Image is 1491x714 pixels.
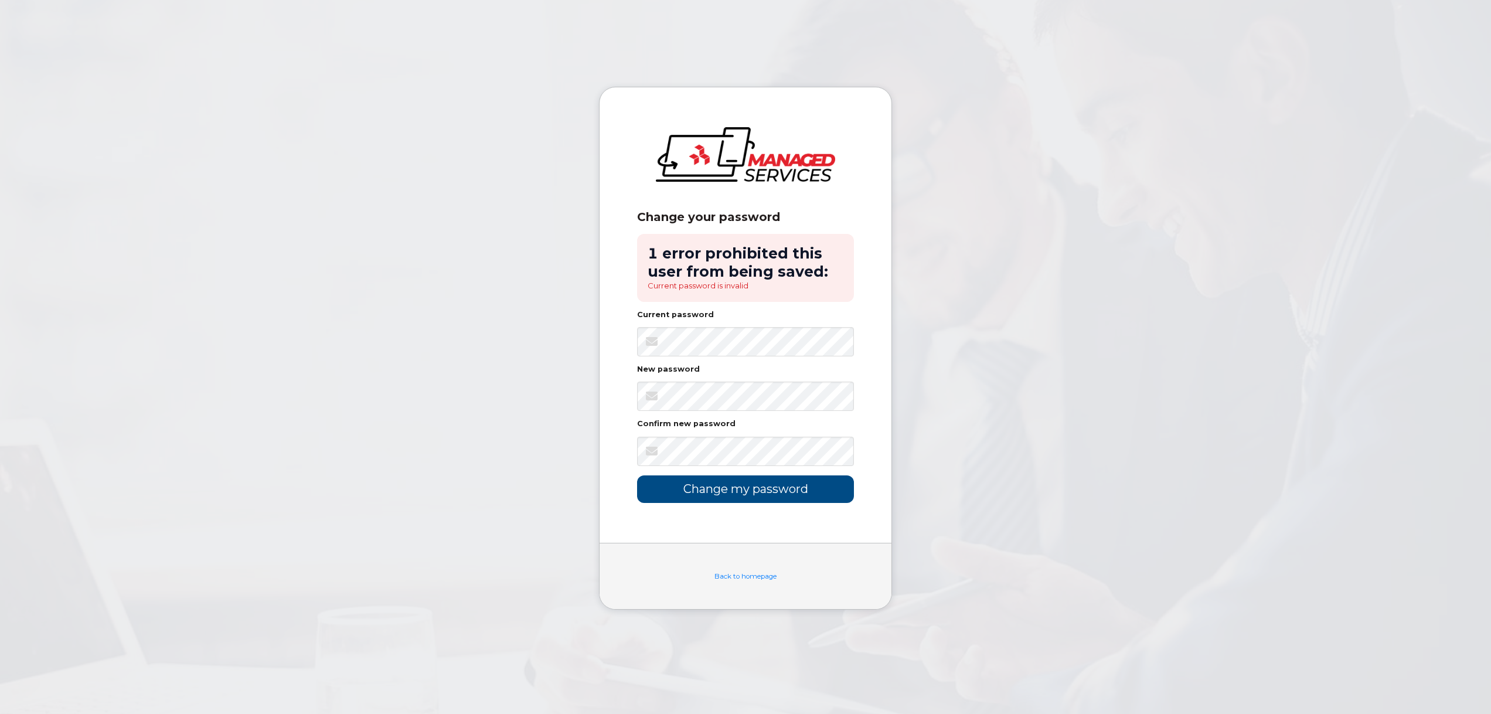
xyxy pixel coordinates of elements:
div: Change your password [637,210,854,225]
label: Confirm new password [637,420,736,428]
input: Change my password [637,475,854,503]
a: Back to homepage [714,572,777,580]
li: Current password is invalid [648,280,843,291]
label: New password [637,366,700,373]
img: logo-large.png [656,127,835,182]
label: Current password [637,311,714,319]
h2: 1 error prohibited this user from being saved: [648,244,843,280]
